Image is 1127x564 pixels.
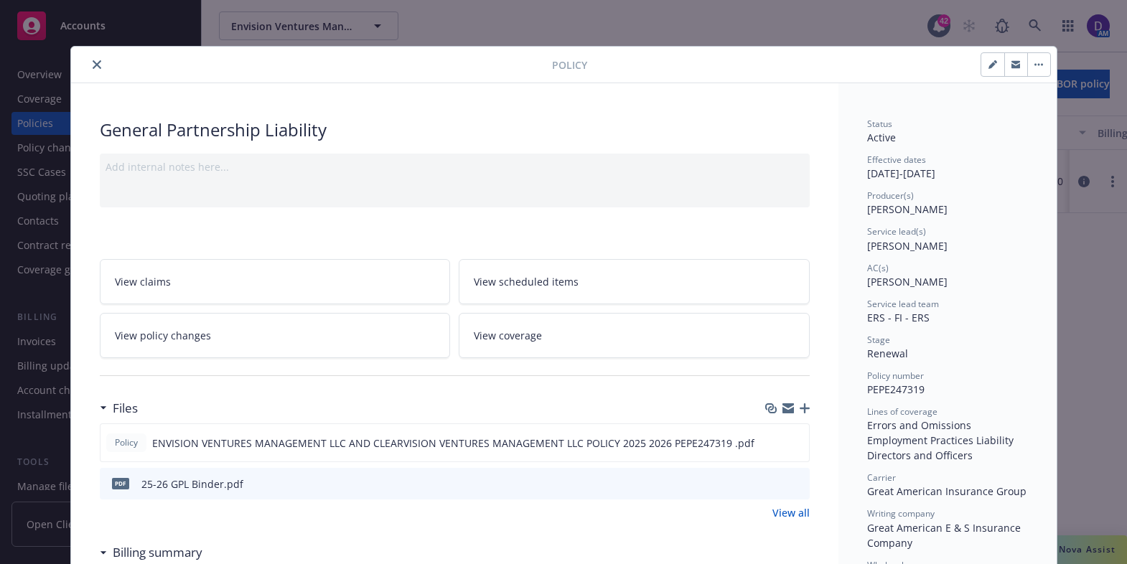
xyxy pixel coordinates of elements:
[106,159,804,174] div: Add internal notes here...
[113,399,138,418] h3: Files
[115,328,211,343] span: View policy changes
[867,334,890,346] span: Stage
[867,347,908,360] span: Renewal
[113,543,202,562] h3: Billing summary
[88,56,106,73] button: close
[867,154,926,166] span: Effective dates
[100,259,451,304] a: View claims
[867,448,1028,463] div: Directors and Officers
[867,154,1028,181] div: [DATE] - [DATE]
[867,311,930,324] span: ERS - FI - ERS
[867,298,939,310] span: Service lead team
[867,433,1028,448] div: Employment Practices Liability
[867,131,896,144] span: Active
[867,275,948,288] span: [PERSON_NAME]
[867,521,1024,550] span: Great American E & S Insurance Company
[152,436,754,451] span: ENVISION VENTURES MANAGEMENT LLC AND CLEARVISION VENTURES MANAGEMENT LLC POLICY 2025 2026 PEPE247...
[867,225,926,238] span: Service lead(s)
[459,259,810,304] a: View scheduled items
[790,436,803,451] button: preview file
[100,543,202,562] div: Billing summary
[100,118,810,142] div: General Partnership Liability
[867,484,1027,498] span: Great American Insurance Group
[867,189,914,202] span: Producer(s)
[459,313,810,358] a: View coverage
[100,399,138,418] div: Files
[115,274,171,289] span: View claims
[141,476,243,492] div: 25-26 GPL Binder.pdf
[867,118,892,130] span: Status
[867,471,896,484] span: Carrier
[474,274,579,289] span: View scheduled items
[474,328,542,343] span: View coverage
[768,476,780,492] button: download file
[112,436,141,449] span: Policy
[100,313,451,358] a: View policy changes
[867,405,937,418] span: Lines of coverage
[867,418,1028,433] div: Errors and Omissions
[772,505,810,520] a: View all
[867,507,935,520] span: Writing company
[767,436,779,451] button: download file
[552,57,587,72] span: Policy
[867,202,948,216] span: [PERSON_NAME]
[112,478,129,489] span: pdf
[867,262,889,274] span: AC(s)
[867,239,948,253] span: [PERSON_NAME]
[867,370,924,382] span: Policy number
[791,476,804,492] button: preview file
[867,382,925,396] span: PEPE247319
